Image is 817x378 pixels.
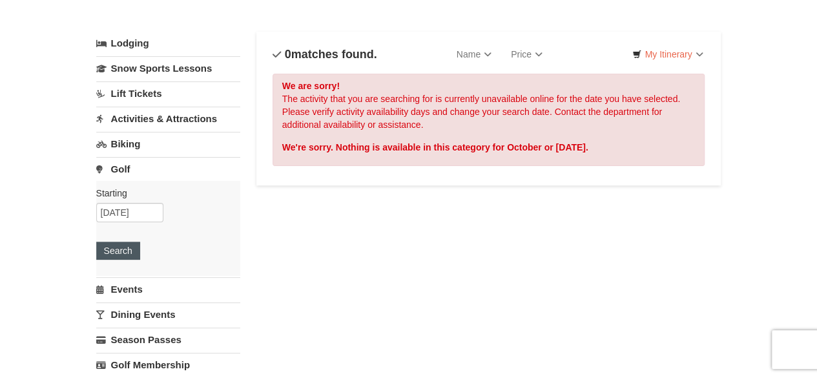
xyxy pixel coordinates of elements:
a: Snow Sports Lessons [96,56,240,80]
a: Lodging [96,32,240,55]
div: We're sorry. Nothing is available in this category for October or [DATE]. [282,141,696,154]
a: Dining Events [96,302,240,326]
a: Name [447,41,501,67]
a: Price [501,41,552,67]
a: Season Passes [96,328,240,352]
a: My Itinerary [624,45,711,64]
a: Golf Membership [96,353,240,377]
a: Lift Tickets [96,81,240,105]
a: Golf [96,157,240,181]
label: Starting [96,187,231,200]
a: Activities & Attractions [96,107,240,131]
h4: matches found. [273,48,377,61]
a: Biking [96,132,240,156]
div: The activity that you are searching for is currently unavailable online for the date you have sel... [273,74,705,166]
strong: We are sorry! [282,81,340,91]
a: Events [96,277,240,301]
span: 0 [285,48,291,61]
button: Search [96,242,140,260]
